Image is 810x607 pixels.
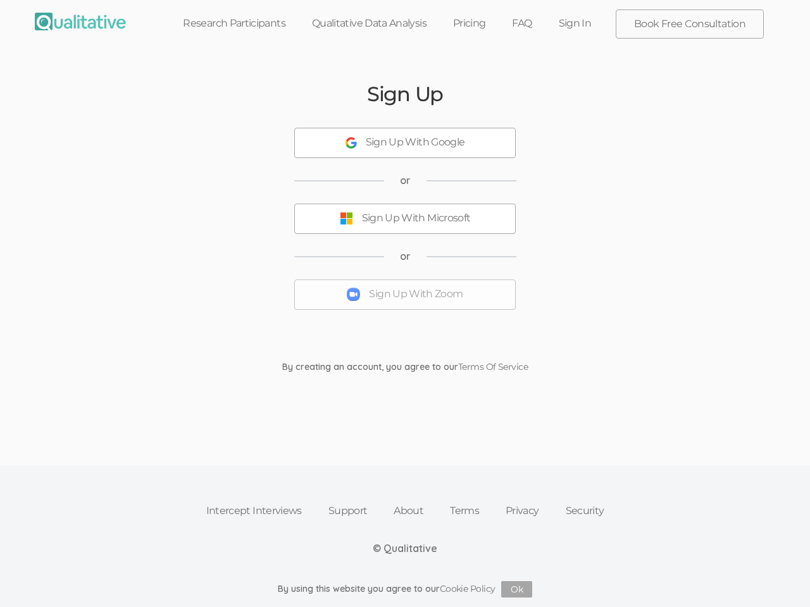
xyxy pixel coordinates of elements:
a: Security [552,497,618,525]
a: Support [315,497,381,525]
button: Ok [501,581,532,598]
h2: Sign Up [367,83,443,105]
a: Pricing [440,9,499,37]
div: Sign Up With Microsoft [362,211,471,226]
div: © Qualitative [373,541,437,556]
img: Sign Up With Microsoft [340,212,353,225]
a: Terms Of Service [458,361,528,372]
img: Sign Up With Google [346,137,357,149]
a: Intercept Interviews [193,497,315,525]
a: Research Participants [170,9,299,37]
div: Sign Up With Google [366,135,465,150]
img: Sign Up With Zoom [347,288,360,301]
a: Terms [437,497,492,525]
a: Book Free Consultation [616,10,763,38]
a: Privacy [492,497,552,525]
div: Sign Up With Zoom [369,287,463,302]
a: FAQ [499,9,545,37]
div: By using this website you agree to our [278,581,533,598]
a: Qualitative Data Analysis [299,9,440,37]
button: Sign Up With Microsoft [294,204,516,234]
iframe: Chat Widget [747,546,810,607]
button: Sign Up With Zoom [294,279,516,310]
a: Sign In [545,9,605,37]
span: or [400,173,411,188]
div: By creating an account, you agree to our [273,360,537,373]
span: or [400,249,411,264]
img: Qualitative [35,13,126,30]
a: About [380,497,437,525]
a: Cookie Policy [440,583,495,594]
button: Sign Up With Google [294,128,516,158]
